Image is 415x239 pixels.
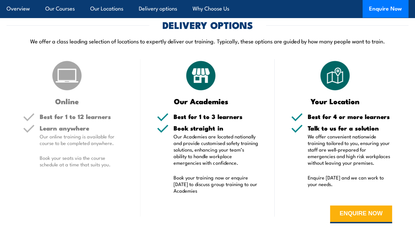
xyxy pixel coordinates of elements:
[308,133,392,166] p: We offer convenient nationwide training tailored to you, ensuring your staff are well-prepared fo...
[157,97,245,105] h3: Our Academies
[308,125,392,131] h5: Talk to us for a solution
[174,125,258,131] h5: Book straight in
[174,133,258,166] p: Our Academies are located nationally and provide customised safety training solutions, enhancing ...
[162,20,253,29] h2: DELIVERY OPTIONS
[330,205,392,223] button: ENQUIRE NOW
[40,155,124,168] p: Book your seats via the course schedule at a time that suits you.
[23,97,111,105] h3: Online
[40,125,124,131] h5: Learn anywhere
[308,174,392,187] p: Enquire [DATE] and we can work to your needs.
[308,113,392,120] h5: Best for 4 or more learners
[291,97,379,105] h3: Your Location
[40,113,124,120] h5: Best for 1 to 12 learners
[174,174,258,194] p: Book your training now or enquire [DATE] to discuss group training to our Academies
[174,113,258,120] h5: Best for 1 to 3 learners
[40,133,124,146] p: Our online training is available for course to be completed anywhere.
[7,37,408,45] p: We offer a class leading selection of locations to expertly deliver our training. Typically, thes...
